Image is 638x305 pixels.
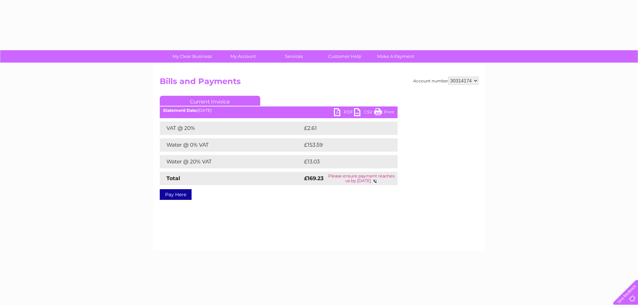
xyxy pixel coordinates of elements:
strong: £169.23 [304,175,324,181]
td: VAT @ 20% [160,122,302,135]
img: QMCYL3Wu56MJwAAAABJRU5ErkJggg== [371,179,377,183]
a: Pay Here [160,189,192,200]
strong: Total [166,175,180,181]
td: £13.03 [302,155,383,168]
td: Water @ 0% VAT [160,138,302,152]
td: £153.59 [302,138,385,152]
a: Customer Help [317,50,372,63]
a: Make A Payment [368,50,423,63]
a: PDF [334,108,354,118]
div: Account number [413,77,479,85]
td: £2.61 [302,122,381,135]
b: Statement Date: [163,108,198,113]
a: CSV [354,108,374,118]
td: Please ensure payment reaches us by [DATE] [326,172,397,185]
td: Water @ 20% VAT [160,155,302,168]
a: Print [374,108,394,118]
a: My Clear Business [164,50,220,63]
a: Current Invoice [160,96,260,106]
a: My Account [215,50,271,63]
a: Services [266,50,322,63]
h2: Bills and Payments [160,77,479,89]
div: [DATE] [160,108,398,113]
